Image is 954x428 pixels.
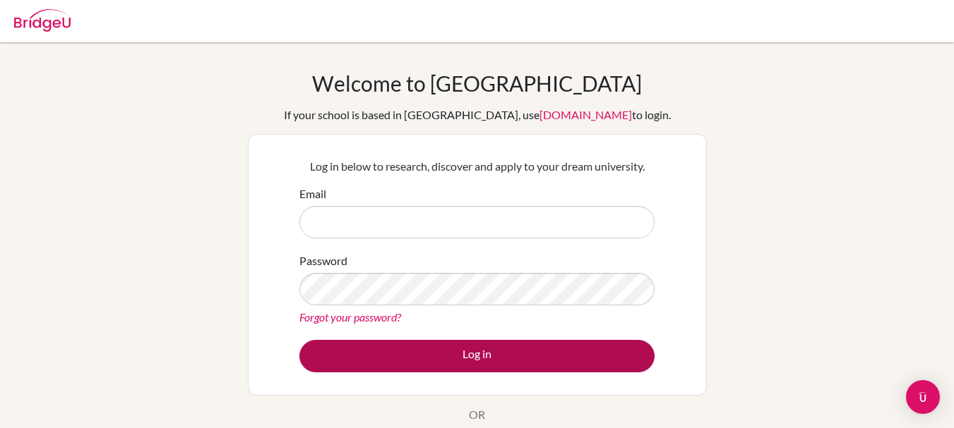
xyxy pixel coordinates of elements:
[299,158,655,175] p: Log in below to research, discover and apply to your dream university.
[284,106,671,123] div: If your school is based in [GEOGRAPHIC_DATA], use to login.
[299,252,347,269] label: Password
[539,108,632,121] a: [DOMAIN_NAME]
[906,380,940,414] div: Open Intercom Messenger
[469,406,485,423] p: OR
[312,71,642,96] h1: Welcome to [GEOGRAPHIC_DATA]
[299,185,326,202] label: Email
[299,310,401,324] a: Forgot your password?
[14,9,71,32] img: Bridge-U
[299,340,655,372] button: Log in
